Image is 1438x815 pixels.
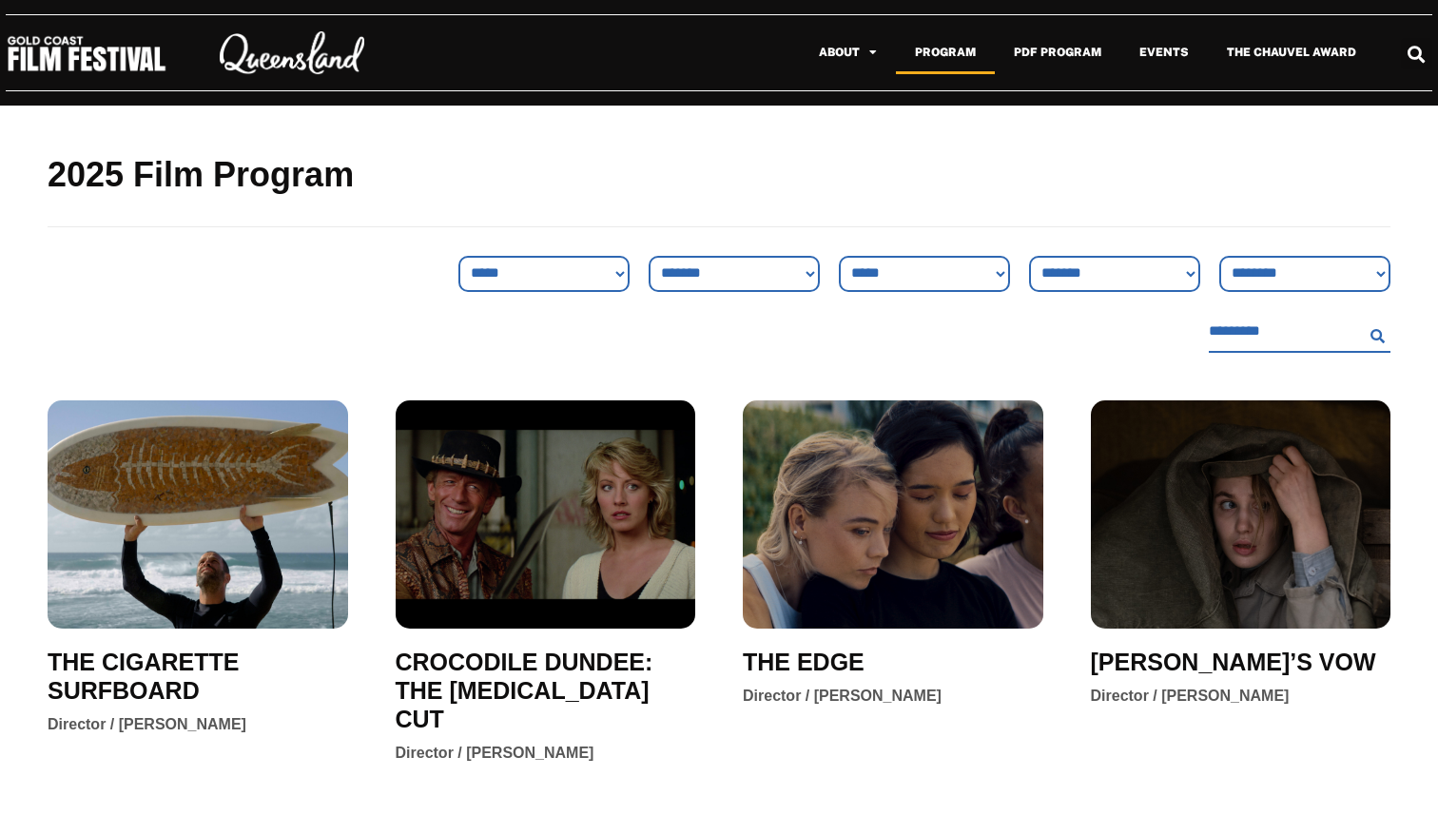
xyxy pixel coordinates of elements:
[743,686,942,707] div: Director / [PERSON_NAME]
[800,30,896,74] a: About
[396,648,696,733] a: CROCODILE DUNDEE: THE [MEDICAL_DATA] CUT
[743,648,865,676] a: THE EDGE
[1120,30,1208,74] a: Events
[458,256,630,292] select: Genre Filter
[649,256,820,292] select: Sort filter
[1208,30,1375,74] a: The Chauvel Award
[839,256,1010,292] select: Venue Filter
[1219,256,1390,292] select: Language
[1091,648,1376,676] a: [PERSON_NAME]’S VOW
[896,30,995,74] a: Program
[48,714,246,735] div: Director / [PERSON_NAME]
[1401,38,1432,69] div: Search
[1029,256,1200,292] select: Country Filter
[396,743,594,764] div: Director / [PERSON_NAME]
[1209,311,1363,353] input: Search Filter
[1091,686,1290,707] div: Director / [PERSON_NAME]
[48,153,1390,198] h2: 2025 Film Program
[48,648,348,705] a: THE CIGARETTE SURFBOARD
[995,30,1120,74] a: PDF Program
[410,30,1375,74] nav: Menu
